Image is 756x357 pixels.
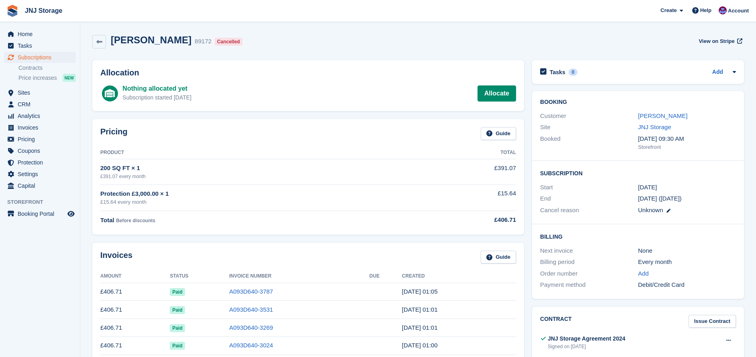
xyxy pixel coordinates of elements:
[638,112,687,119] a: [PERSON_NAME]
[689,315,736,328] a: Issue Contract
[22,4,65,17] a: JNJ Storage
[638,207,663,213] span: Unknown
[18,40,66,51] span: Tasks
[170,288,185,296] span: Paid
[728,7,749,15] span: Account
[699,37,734,45] span: View on Stripe
[638,195,682,202] span: [DATE] ([DATE])
[100,173,416,180] div: £391.07 every month
[540,183,638,192] div: Start
[569,69,578,76] div: 0
[540,258,638,267] div: Billing period
[638,258,736,267] div: Every month
[4,99,76,110] a: menu
[4,134,76,145] a: menu
[550,69,565,76] h2: Tasks
[370,270,402,283] th: Due
[195,37,211,46] div: 89172
[100,146,416,159] th: Product
[18,73,76,82] a: Price increases NEW
[229,288,273,295] a: A093D640-3787
[4,157,76,168] a: menu
[100,270,170,283] th: Amount
[416,215,516,225] div: £406.71
[6,5,18,17] img: stora-icon-8386f47178a22dfd0bd8f6a31ec36ba5ce8667c1dd55bd0f319d3a0aa187defe.svg
[4,52,76,63] a: menu
[481,251,516,264] a: Guide
[402,342,438,349] time: 2025-06-13 00:00:12 UTC
[4,40,76,51] a: menu
[478,85,516,101] a: Allocate
[18,28,66,40] span: Home
[4,110,76,122] a: menu
[100,337,170,355] td: £406.71
[18,99,66,110] span: CRM
[4,87,76,98] a: menu
[540,269,638,278] div: Order number
[116,218,155,223] span: Before discounts
[18,122,66,133] span: Invoices
[111,34,191,45] h2: [PERSON_NAME]
[540,169,736,177] h2: Subscription
[540,123,638,132] div: Site
[18,110,66,122] span: Analytics
[18,74,57,82] span: Price increases
[712,68,723,77] a: Add
[100,164,416,173] div: 200 SQ FT × 1
[229,270,369,283] th: Invoice Number
[100,68,516,77] h2: Allocation
[18,180,66,191] span: Capital
[4,180,76,191] a: menu
[540,134,638,151] div: Booked
[416,159,516,185] td: £391.07
[18,64,76,72] a: Contracts
[18,208,66,219] span: Booking Portal
[540,99,736,105] h2: Booking
[695,34,744,48] a: View on Stripe
[548,343,625,350] div: Signed on [DATE]
[402,306,438,313] time: 2025-08-13 00:01:43 UTC
[4,208,76,219] a: menu
[18,87,66,98] span: Sites
[638,246,736,256] div: None
[122,84,191,93] div: Nothing allocated yet
[4,145,76,156] a: menu
[540,112,638,121] div: Customer
[4,28,76,40] a: menu
[540,232,736,240] h2: Billing
[229,324,273,331] a: A093D640-3269
[215,38,242,46] div: Cancelled
[540,246,638,256] div: Next invoice
[170,324,185,332] span: Paid
[18,145,66,156] span: Coupons
[719,6,727,14] img: Jonathan Scrase
[402,288,438,295] time: 2025-09-13 00:05:06 UTC
[100,189,416,199] div: Protection £3,000.00 × 1
[170,306,185,314] span: Paid
[100,319,170,337] td: £406.71
[7,198,80,206] span: Storefront
[540,194,638,203] div: End
[100,301,170,319] td: £406.71
[170,342,185,350] span: Paid
[18,134,66,145] span: Pricing
[100,251,132,264] h2: Invoices
[402,324,438,331] time: 2025-07-13 00:01:59 UTC
[540,206,638,215] div: Cancel reason
[18,168,66,180] span: Settings
[660,6,677,14] span: Create
[638,280,736,290] div: Debit/Credit Card
[63,74,76,82] div: NEW
[229,342,273,349] a: A093D640-3024
[229,306,273,313] a: A093D640-3531
[416,185,516,211] td: £15.64
[548,335,625,343] div: JNJ Storage Agreement 2024
[170,270,229,283] th: Status
[18,52,66,63] span: Subscriptions
[638,269,649,278] a: Add
[638,134,736,144] div: [DATE] 09:30 AM
[122,93,191,102] div: Subscription started [DATE]
[416,146,516,159] th: Total
[4,122,76,133] a: menu
[638,183,657,192] time: 2025-06-13 00:00:00 UTC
